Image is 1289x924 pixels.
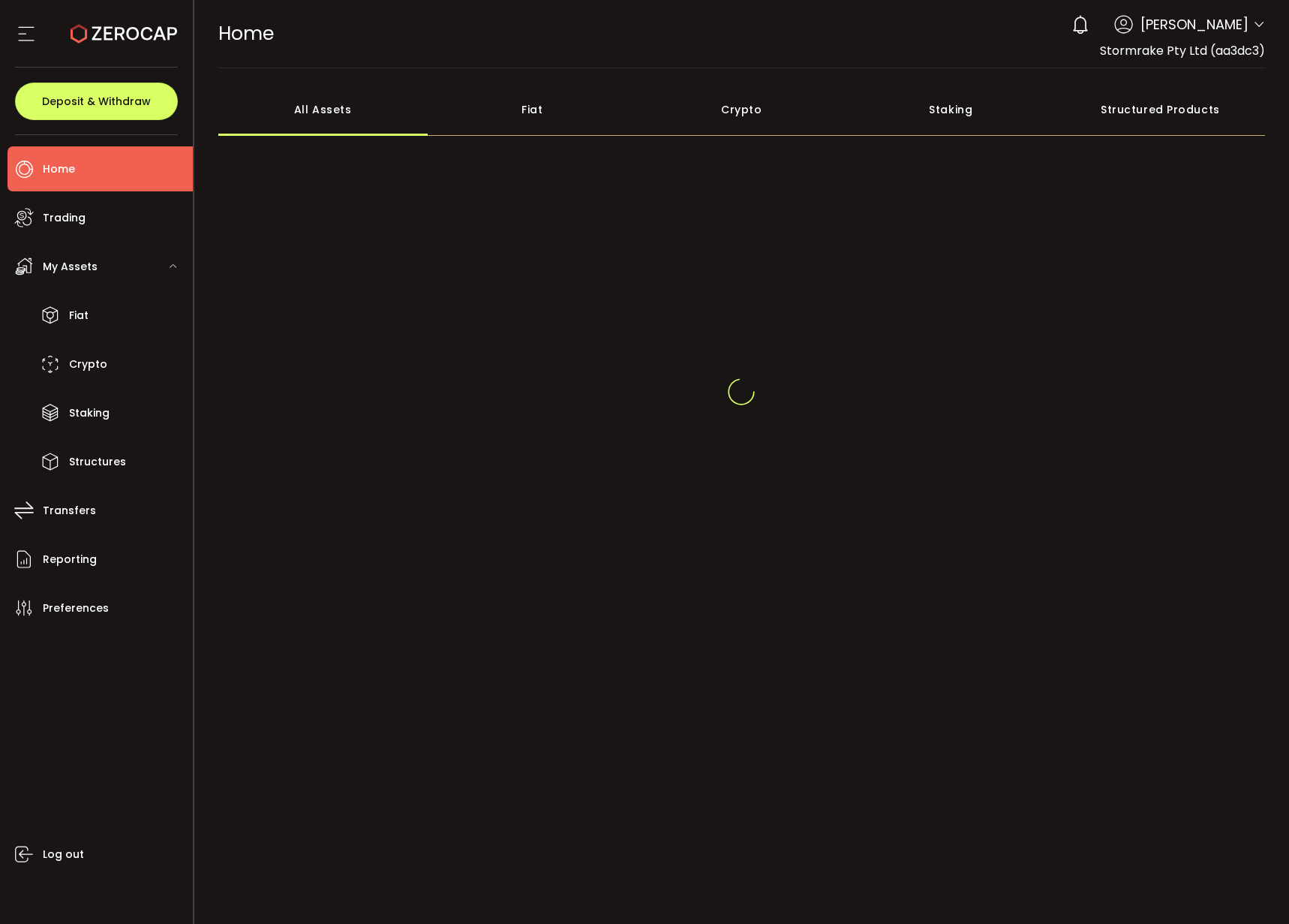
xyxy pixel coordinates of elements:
[428,83,637,136] div: Fiat
[1140,14,1248,35] span: [PERSON_NAME]
[43,549,97,570] span: Reporting
[69,354,107,375] span: Crypto
[1056,83,1265,136] div: Structured Products
[846,83,1056,136] div: Staking
[69,402,110,424] span: Staking
[43,207,86,229] span: Trading
[42,96,151,107] span: Deposit & Withdraw
[1100,42,1265,59] span: Stormrake Pty Ltd (aa3dc3)
[43,158,75,180] span: Home
[43,844,84,865] span: Log out
[218,20,274,47] span: Home
[69,451,126,473] span: Structures
[218,83,428,136] div: All Assets
[69,305,89,327] span: Fiat
[43,500,96,522] span: Transfers
[15,83,178,120] button: Deposit & Withdraw
[43,256,98,278] span: My Assets
[637,83,846,136] div: Crypto
[43,597,109,619] span: Preferences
